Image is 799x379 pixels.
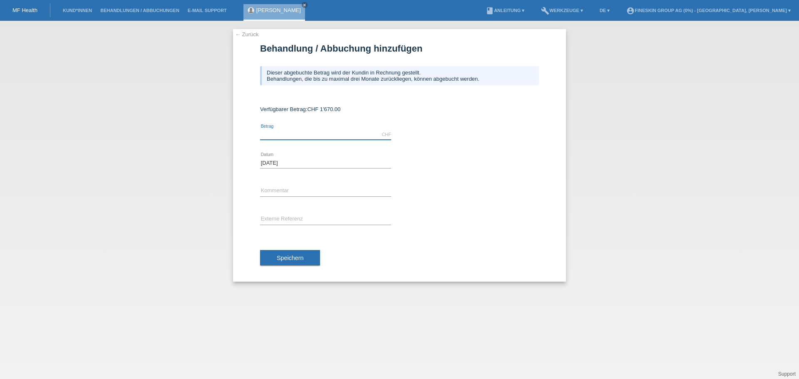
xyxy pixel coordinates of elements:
a: Behandlungen / Abbuchungen [96,8,184,13]
span: Speichern [277,255,303,261]
a: buildWerkzeuge ▾ [537,8,587,13]
a: Support [778,371,796,377]
a: Kund*innen [59,8,96,13]
a: [PERSON_NAME] [256,7,301,13]
div: Dieser abgebuchte Betrag wird der Kundin in Rechnung gestellt. Behandlungen, die bis zu maximal d... [260,66,539,85]
div: Verfügbarer Betrag: [260,106,539,112]
i: book [486,7,494,15]
i: account_circle [626,7,635,15]
h1: Behandlung / Abbuchung hinzufügen [260,43,539,54]
a: DE ▾ [596,8,614,13]
i: build [541,7,549,15]
span: CHF 1'670.00 [307,106,340,112]
a: account_circleFineSkin Group AG (0%) - [GEOGRAPHIC_DATA], [PERSON_NAME] ▾ [622,8,795,13]
a: E-Mail Support [184,8,231,13]
a: MF Health [12,7,37,13]
a: close [302,2,308,8]
a: bookAnleitung ▾ [481,8,529,13]
div: CHF [382,132,391,137]
a: ← Zurück [235,31,258,37]
i: close [303,3,307,7]
button: Speichern [260,250,320,266]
